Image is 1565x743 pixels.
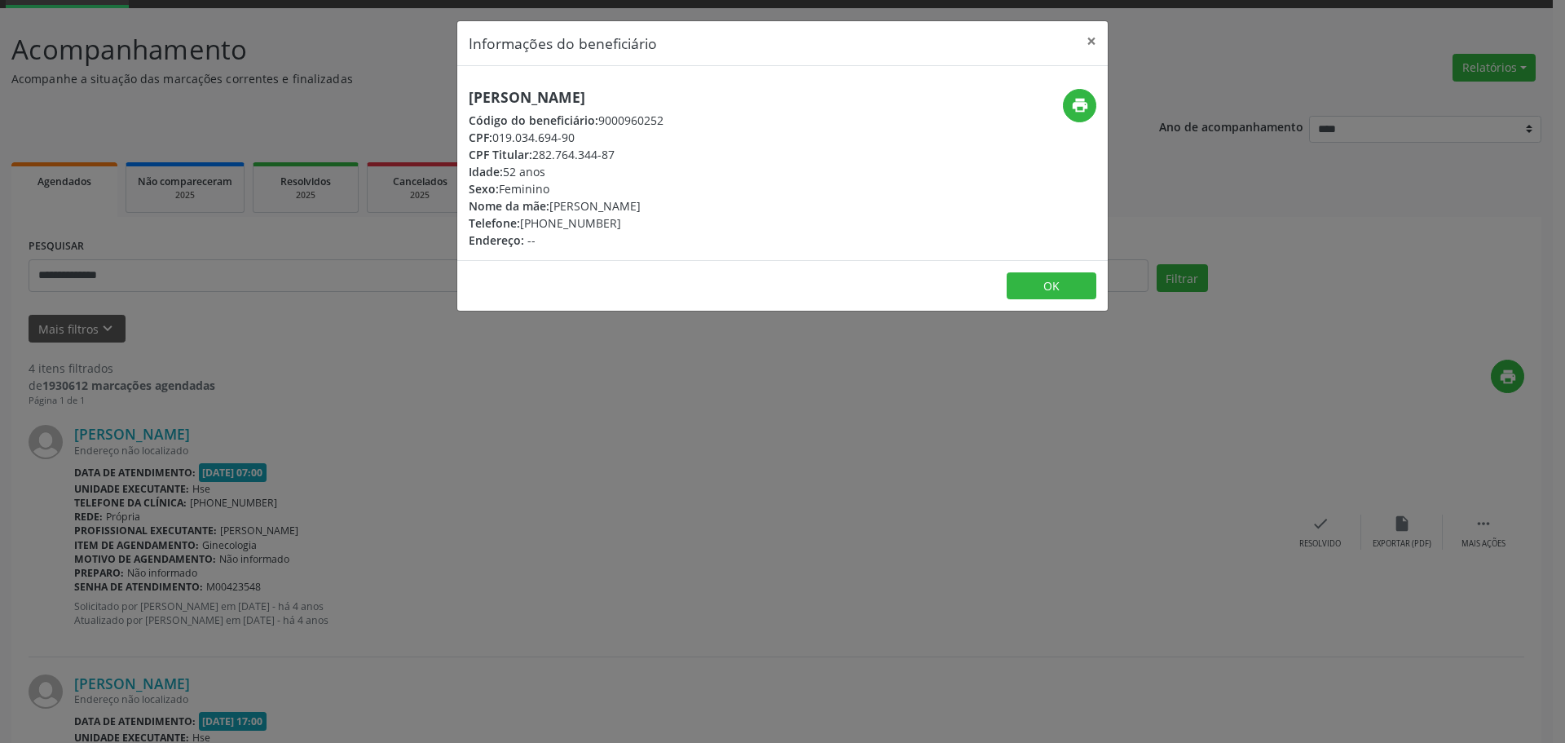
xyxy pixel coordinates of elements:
[469,215,520,231] span: Telefone:
[1007,272,1096,300] button: OK
[469,180,663,197] div: Feminino
[1063,89,1096,122] button: print
[469,197,663,214] div: [PERSON_NAME]
[469,147,532,162] span: CPF Titular:
[469,129,663,146] div: 019.034.694-90
[1075,21,1108,61] button: Close
[469,164,503,179] span: Idade:
[469,198,549,214] span: Nome da mãe:
[469,113,598,128] span: Código do beneficiário:
[469,181,499,197] span: Sexo:
[469,130,492,145] span: CPF:
[469,146,663,163] div: 282.764.344-87
[469,163,663,180] div: 52 anos
[469,232,524,248] span: Endereço:
[1071,96,1089,114] i: print
[469,33,657,54] h5: Informações do beneficiário
[469,214,663,232] div: [PHONE_NUMBER]
[469,89,663,106] h5: [PERSON_NAME]
[527,232,536,248] span: --
[469,112,663,129] div: 9000960252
